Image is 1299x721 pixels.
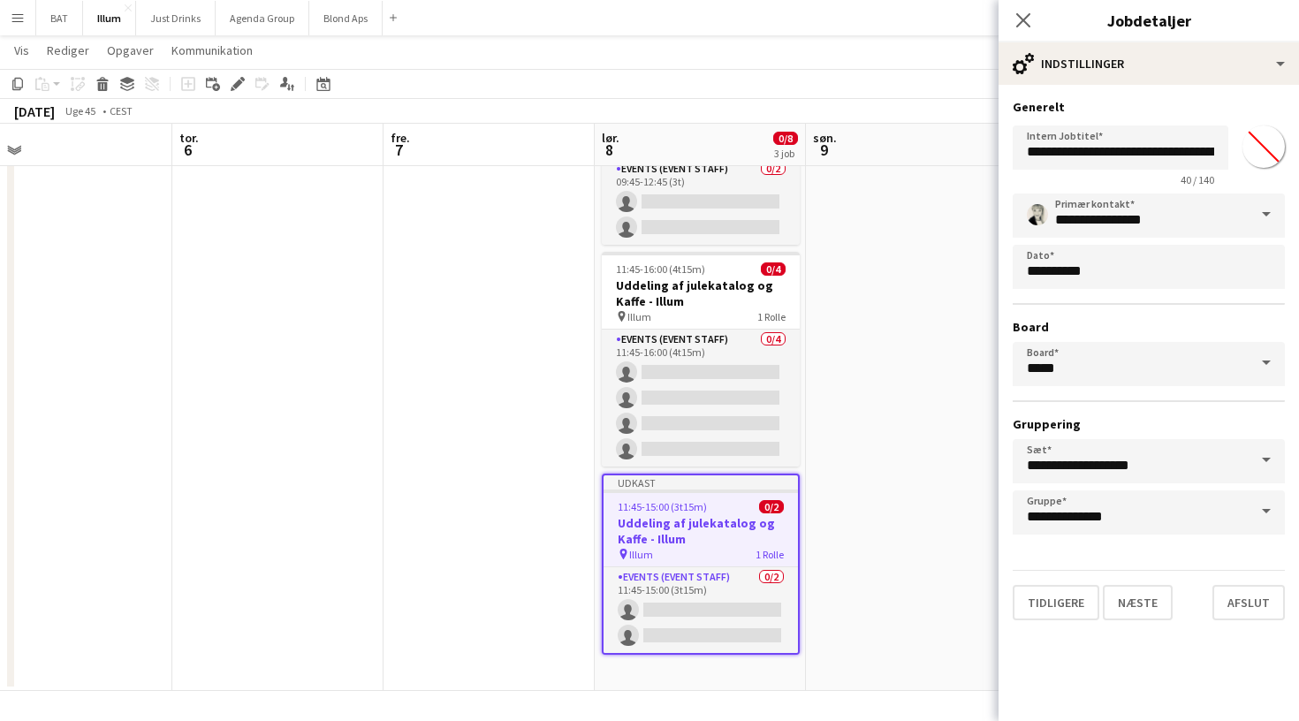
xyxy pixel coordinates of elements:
[1013,99,1285,115] h3: Generelt
[1013,416,1285,432] h3: Gruppering
[1013,319,1285,335] h3: Board
[136,1,216,35] button: Just Drinks
[604,567,798,653] app-card-role: Events (Event Staff)0/211:45-15:00 (3t15m)
[602,130,619,146] span: lør.
[47,42,89,58] span: Rediger
[110,104,133,118] div: CEST
[216,1,309,35] button: Agenda Group
[602,252,800,467] app-job-card: 11:45-16:00 (4t15m)0/4Uddeling af julekatalog og Kaffe - Illum Illum1 RolleEvents (Event Staff)0/...
[100,39,161,62] a: Opgaver
[40,39,96,62] a: Rediger
[756,548,784,561] span: 1 Rolle
[627,310,651,323] span: Illum
[391,130,410,146] span: fre.
[813,130,837,146] span: søn.
[309,1,383,35] button: Blond Aps
[83,1,136,35] button: Illum
[999,9,1299,32] h3: Jobdetaljer
[761,262,786,276] span: 0/4
[999,42,1299,85] div: Indstillinger
[759,500,784,513] span: 0/2
[604,475,798,490] div: Udkast
[773,132,798,145] span: 0/8
[602,159,800,245] app-card-role: Events (Event Staff)0/209:45-12:45 (3t)
[602,474,800,655] app-job-card: Udkast11:45-15:00 (3t15m)0/2Uddeling af julekatalog og Kaffe - Illum Illum1 RolleEvents (Event St...
[1103,585,1173,620] button: Næste
[810,140,837,160] span: 9
[602,277,800,309] h3: Uddeling af julekatalog og Kaffe - Illum
[629,548,653,561] span: Illum
[36,1,83,35] button: BAT
[7,39,36,62] a: Vis
[602,330,800,467] app-card-role: Events (Event Staff)0/411:45-16:00 (4t15m)
[179,130,199,146] span: tor.
[616,262,705,276] span: 11:45-16:00 (4t15m)
[177,140,199,160] span: 6
[774,147,797,160] div: 3 job
[618,500,707,513] span: 11:45-15:00 (3t15m)
[1212,585,1285,620] button: Afslut
[1166,173,1228,186] span: 40 / 140
[107,42,154,58] span: Opgaver
[599,140,619,160] span: 8
[757,310,786,323] span: 1 Rolle
[14,102,55,120] div: [DATE]
[388,140,410,160] span: 7
[604,515,798,547] h3: Uddeling af julekatalog og Kaffe - Illum
[1013,585,1099,620] button: Tidligere
[58,104,103,118] span: Uge 45
[171,42,253,58] span: Kommunikation
[14,42,29,58] span: Vis
[164,39,260,62] a: Kommunikation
